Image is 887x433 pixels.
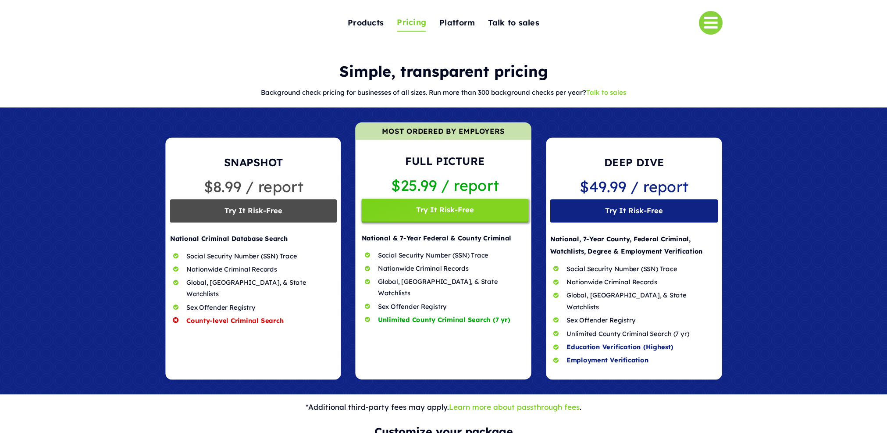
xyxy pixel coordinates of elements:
span: Background check pricing for businesses of all sizes. Run more than 300 background checks per year? [261,88,586,97]
a: Fast Track Backgrounds Logo [169,12,267,21]
a: Talk to sales [586,88,626,97]
span: Pricing [397,16,426,29]
span: Platform [439,16,475,30]
img: Fast Track Backgrounds Logo [169,13,267,33]
a: Learn more about passthrough fees [449,402,580,412]
b: Simple, transparent pricing [339,62,548,81]
span: Talk to sales [488,16,539,30]
p: *Additional third-party fees may apply. . [164,401,723,414]
nav: One Page [304,1,583,45]
a: Link to # [699,11,723,35]
a: Pricing [397,14,426,32]
span: Products [348,16,384,30]
a: Talk to sales [488,14,539,32]
a: Platform [439,14,475,32]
